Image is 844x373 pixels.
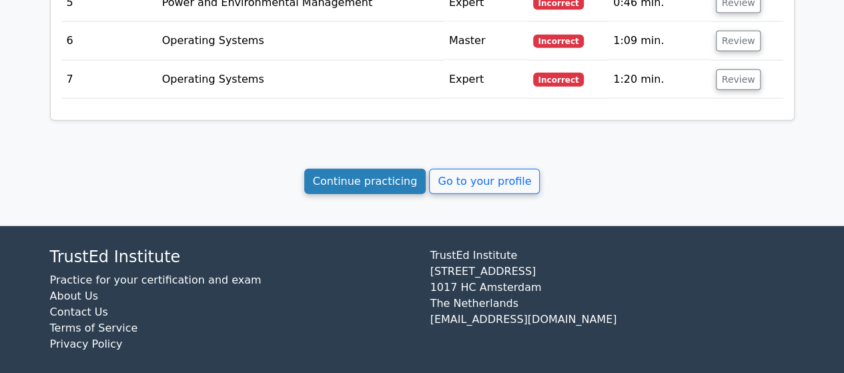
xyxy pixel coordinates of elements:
[50,322,138,334] a: Terms of Service
[50,274,262,286] a: Practice for your certification and exam
[422,248,803,363] div: TrustEd Institute [STREET_ADDRESS] 1017 HC Amsterdam The Netherlands [EMAIL_ADDRESS][DOMAIN_NAME]
[444,61,528,99] td: Expert
[50,248,414,267] h4: TrustEd Institute
[157,61,444,99] td: Operating Systems
[533,73,584,86] span: Incorrect
[61,22,157,60] td: 6
[444,22,528,60] td: Master
[608,22,711,60] td: 1:09 min.
[304,169,426,194] a: Continue practicing
[50,306,108,318] a: Contact Us
[716,31,761,51] button: Review
[157,22,444,60] td: Operating Systems
[608,61,711,99] td: 1:20 min.
[61,61,157,99] td: 7
[533,35,584,48] span: Incorrect
[50,338,123,350] a: Privacy Policy
[50,290,98,302] a: About Us
[429,169,540,194] a: Go to your profile
[716,69,761,90] button: Review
